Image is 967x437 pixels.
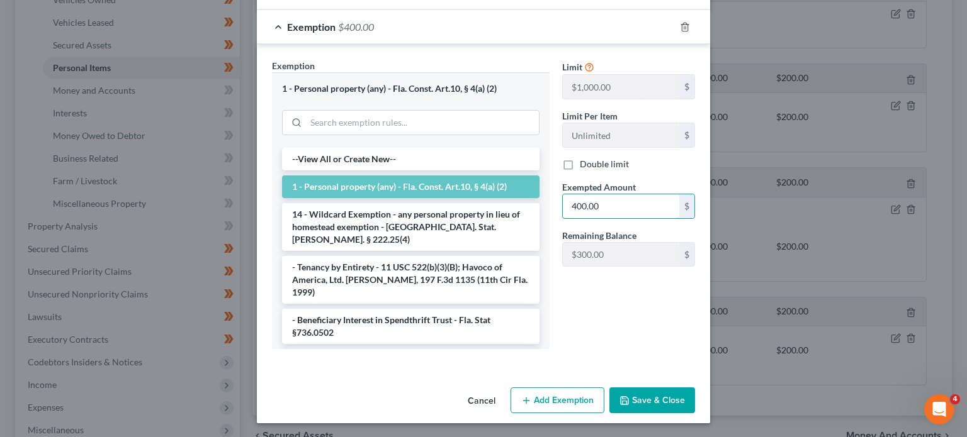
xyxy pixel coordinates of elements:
[511,387,604,414] button: Add Exemption
[338,21,374,33] span: $400.00
[562,62,582,72] span: Limit
[563,75,679,99] input: --
[562,229,636,242] label: Remaining Balance
[679,75,694,99] div: $
[306,111,539,135] input: Search exemption rules...
[458,389,506,414] button: Cancel
[563,194,679,218] input: 0.00
[282,256,540,304] li: - Tenancy by Entirety - 11 USC 522(b)(3)(B); Havoco of America, Ltd. [PERSON_NAME], 197 F.3d 1135...
[562,182,636,192] span: Exempted Amount
[282,148,540,170] li: --View All or Create New--
[282,203,540,251] li: 14 - Wildcard Exemption - any personal property in lieu of homestead exemption - [GEOGRAPHIC_DATA...
[272,60,315,71] span: Exemption
[609,387,695,414] button: Save & Close
[287,21,336,33] span: Exemption
[563,243,679,267] input: --
[679,194,694,218] div: $
[950,394,960,404] span: 4
[563,123,679,147] input: --
[282,83,540,95] div: 1 - Personal property (any) - Fla. Const. Art.10, § 4(a) (2)
[282,175,540,198] li: 1 - Personal property (any) - Fla. Const. Art.10, § 4(a) (2)
[282,309,540,344] li: - Beneficiary Interest in Spendthrift Trust - Fla. Stat §736.0502
[679,123,694,147] div: $
[679,243,694,267] div: $
[580,158,629,170] label: Double limit
[562,109,618,123] label: Limit Per Item
[924,394,954,424] iframe: Intercom live chat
